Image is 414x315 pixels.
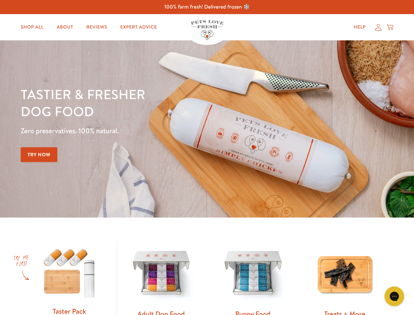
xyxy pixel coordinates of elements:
[21,125,269,137] p: Zero preservatives. 100% natural.
[81,21,112,34] a: Reviews
[115,21,162,34] a: Expert Advice
[21,86,269,120] h1: Tastier & fresher dog food
[191,20,224,40] img: Pets Love Fresh
[21,147,57,162] a: Try Now
[381,284,407,308] iframe: Gorgias live chat messenger
[51,21,78,34] a: About
[348,21,371,34] a: Help
[15,21,49,34] a: Shop All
